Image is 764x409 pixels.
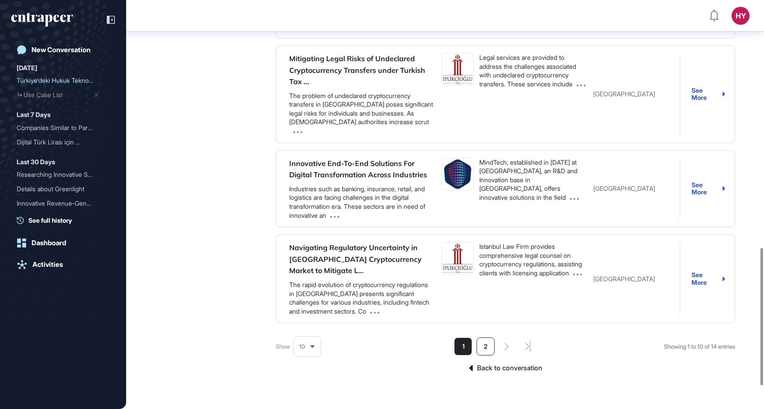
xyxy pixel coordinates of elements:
[479,53,587,88] div: Legal services are provided to address the challenges associated with undeclared cryptocurrency t...
[299,343,305,350] span: 10
[691,271,725,286] a: See More
[454,337,472,355] li: 1
[479,242,587,277] div: Istanbul Law Firm provides comprehensive legal counsel on cryptocurrency regulations, assisting c...
[32,239,66,247] div: Dashboard
[477,337,495,355] li: 2
[732,7,750,25] button: HY
[17,135,102,149] div: Dijital Türk Lirası için ...
[23,91,63,99] span: Use Case List
[289,243,422,275] a: Navigating Regulatory Uncertainty in [GEOGRAPHIC_DATA] Cryptocurrency Market to Mitigate L...
[691,181,725,196] a: See More
[289,280,434,315] div: The rapid evolution of cryptocurrency regulations in [GEOGRAPHIC_DATA] presents significant chall...
[442,243,473,274] img: Istanbul Law Firm-logo
[442,54,473,85] img: Istanbul Law Firm-logo
[276,341,290,352] span: Show
[32,261,63,269] div: Activities
[289,91,434,135] div: The problem of undeclared cryptocurrency transfers in [GEOGRAPHIC_DATA] poses significant legal r...
[17,196,102,211] div: Innovative Revenue-Genera...
[17,196,109,211] div: Innovative Revenue-Generating Features for Credit Cards and Associated Companies
[590,185,680,192] div: [GEOGRAPHIC_DATA]
[17,63,37,73] div: [DATE]
[11,234,115,252] a: Dashboard
[664,341,735,352] div: Showing 1 to 10 of 14 entries
[17,167,102,182] div: Researching Innovative Se...
[276,362,735,374] a: Back to conversation
[505,343,509,350] div: search-pagination-next-button
[17,121,109,135] div: Companies Similar to Parker
[11,13,73,27] div: entrapeer-logo
[17,73,102,88] div: Türkiye'deki Hukuk Teknol...
[590,90,680,98] div: [GEOGRAPHIC_DATA]
[17,182,102,196] div: Details about Greenlight
[289,184,434,220] div: Industries such as banking, insurance, retail, and logistics are facing challenges in the digital...
[442,158,473,190] img: MindTech-logo
[11,256,115,274] a: Activities
[17,135,109,149] div: Dijital Türk Lirası için Yenilikçi Kullanım Senaryoları ve Global Örneklerin Derlenmesi
[289,54,425,86] a: Mitigating Legal Risks of Undeclared Cryptocurrency Transfers under Turkish Tax ...
[17,88,109,102] a: Use Case List
[590,275,680,283] div: [GEOGRAPHIC_DATA]
[691,87,725,102] a: See More
[17,109,50,120] div: Last 7 Days
[17,216,115,225] a: See full history
[32,46,91,54] div: New Conversation
[17,73,109,88] div: Türkiye'deki Hukuk Teknolojisi Hizmet Sağlayıcıları
[17,157,55,167] div: Last 30 Days
[525,341,531,352] div: search-pagination-last-page-button
[289,159,427,180] a: Innovative End-To-End Solutions For Digital Transformation Across Industries
[17,167,109,182] div: Researching Innovative Service Providers Addressing Specific Challenges in the USA, Europe, Singa...
[11,41,115,59] a: New Conversation
[28,216,72,225] span: See full history
[17,182,109,196] div: Details about Greenlight
[479,158,587,202] div: MindTech, established in [DATE] at [GEOGRAPHIC_DATA], an R&D and Innovation base in [GEOGRAPHIC_D...
[17,121,102,135] div: Companies Similar to Park...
